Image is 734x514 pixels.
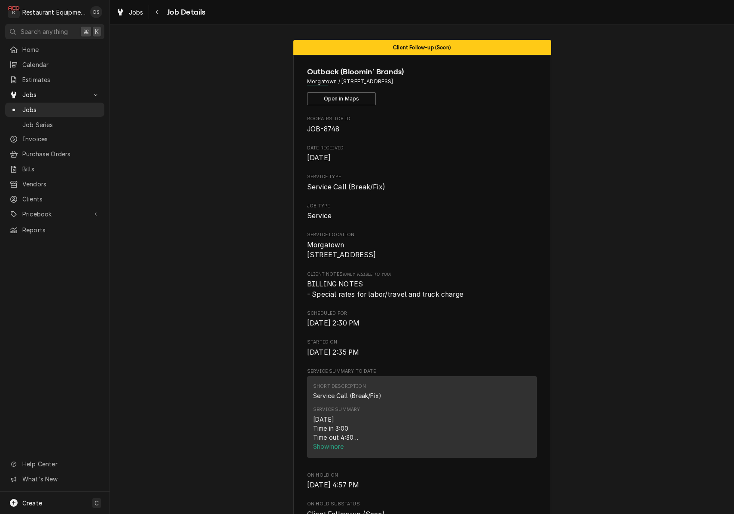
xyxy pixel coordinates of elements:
span: What's New [22,474,99,484]
span: Service Call (Break/Fix) [307,183,385,191]
span: On Hold On [307,480,537,490]
span: Bills [22,164,100,173]
div: Scheduled For [307,310,537,328]
span: Show more [313,443,345,450]
div: On Hold On [307,472,537,490]
span: Job Details [164,6,206,18]
a: Bills [5,162,104,176]
span: Job Type [307,211,537,221]
span: Job Type [307,203,537,210]
a: Clients [5,192,104,206]
span: C [94,499,99,508]
a: Home [5,43,104,57]
span: On Hold On [307,472,537,479]
div: R [8,6,20,18]
span: Vendors [22,179,100,189]
button: Navigate back [151,5,164,19]
span: Jobs [22,90,87,99]
a: Jobs [113,5,147,19]
a: Go to Pricebook [5,207,104,221]
span: Service Location [307,240,537,260]
span: Roopairs Job ID [307,116,537,122]
span: Invoices [22,134,100,143]
span: Date Received [307,153,537,163]
span: Pricebook [22,210,87,219]
a: Go to What's New [5,472,104,486]
span: Service [307,212,332,220]
div: [DATE] Time in 3:00 Time out 4:30 204 Upon arrival spoke with manager about unit needing looked a... [313,415,531,442]
a: Jobs [5,103,104,117]
span: (Only Visible to You) [343,272,391,277]
span: Reports [22,225,100,234]
div: Service Summary [307,376,537,461]
a: Go to Help Center [5,457,104,471]
button: Open in Maps [307,92,376,105]
span: Started On [307,339,537,346]
span: [DATE] 2:30 PM [307,319,359,327]
div: Service Summary To Date [307,368,537,462]
span: [DATE] 2:35 PM [307,348,359,356]
a: Purchase Orders [5,147,104,161]
span: Roopairs Job ID [307,124,537,134]
span: Address [307,78,537,85]
a: Reports [5,223,104,237]
span: K [95,27,99,36]
span: Client Notes [307,271,537,278]
div: [object Object] [307,271,537,300]
a: Calendar [5,58,104,72]
a: Invoices [5,132,104,146]
div: Short Description [313,383,366,390]
div: Date Received [307,145,537,163]
span: Search anything [21,27,68,36]
span: Client Follow-up (Soon) [393,45,451,50]
span: Service Type [307,173,537,180]
span: Name [307,66,537,78]
div: Service Call (Break/Fix) [313,391,381,400]
span: Service Type [307,182,537,192]
span: BILLING NOTES - Special rates for labor/travel and truck charge [307,280,463,298]
span: Clients [22,195,100,204]
div: Service Summary [313,406,360,413]
span: Help Center [22,459,99,468]
div: Started On [307,339,537,357]
div: Client Information [307,66,537,105]
span: Service Location [307,231,537,238]
div: DS [90,6,102,18]
div: Derek Stewart's Avatar [90,6,102,18]
div: Restaurant Equipment Diagnostics's Avatar [8,6,20,18]
span: Job Series [22,120,100,129]
span: Jobs [129,8,143,17]
a: Vendors [5,177,104,191]
div: Job Type [307,203,537,221]
span: [DATE] [307,154,331,162]
span: [DATE] 4:57 PM [307,481,359,489]
span: JOB-8748 [307,125,339,133]
span: Estimates [22,75,100,84]
span: Purchase Orders [22,149,100,158]
span: Calendar [22,60,100,69]
span: Home [22,45,100,54]
div: Service Type [307,173,537,192]
span: Service Summary To Date [307,368,537,375]
span: Create [22,499,42,507]
span: Jobs [22,105,100,114]
span: Scheduled For [307,310,537,317]
span: Started On [307,347,537,358]
div: Service Location [307,231,537,260]
span: Date Received [307,145,537,152]
div: Restaurant Equipment Diagnostics [22,8,85,17]
span: Morgatown [STREET_ADDRESS] [307,241,376,259]
span: Scheduled For [307,318,537,328]
a: Job Series [5,118,104,132]
span: ⌘ [83,27,89,36]
span: On Hold SubStatus [307,501,537,508]
span: [object Object] [307,279,537,299]
div: Status [293,40,551,55]
div: Roopairs Job ID [307,116,537,134]
button: Showmore [313,442,531,451]
button: Search anything⌘K [5,24,104,39]
a: Go to Jobs [5,88,104,102]
a: Estimates [5,73,104,87]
